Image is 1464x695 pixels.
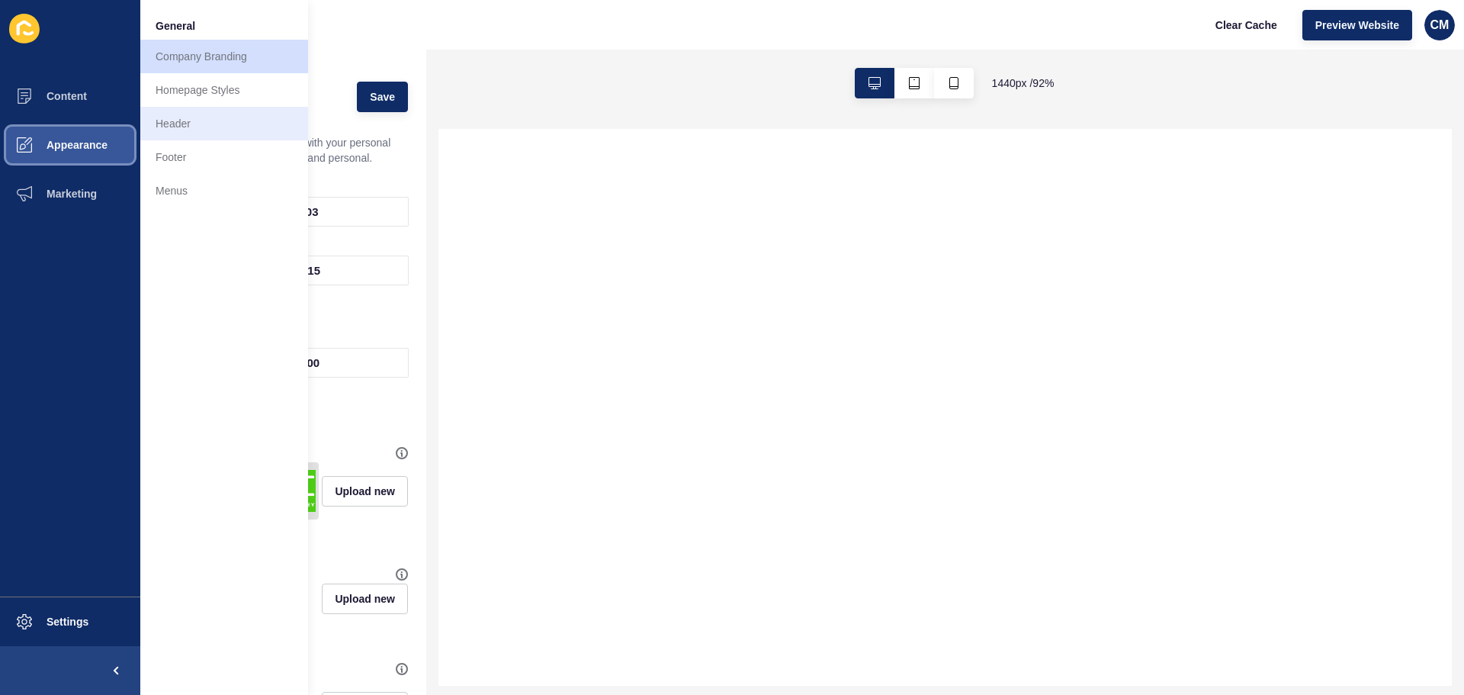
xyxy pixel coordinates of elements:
[140,107,308,140] a: Header
[322,476,408,507] button: Upload new
[335,484,395,499] span: Upload new
[357,82,408,112] button: Save
[1215,18,1277,33] span: Clear Cache
[156,18,195,34] span: General
[322,584,408,614] button: Upload new
[992,76,1055,91] span: 1440 px / 92 %
[140,174,308,208] a: Menus
[370,89,395,105] span: Save
[1430,18,1450,33] span: CM
[1315,18,1399,33] span: Preview Website
[1302,10,1412,40] button: Preview Website
[1202,10,1290,40] button: Clear Cache
[140,40,308,73] a: Company Branding
[335,591,395,607] span: Upload new
[140,73,308,107] a: Homepage Styles
[140,140,308,174] a: Footer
